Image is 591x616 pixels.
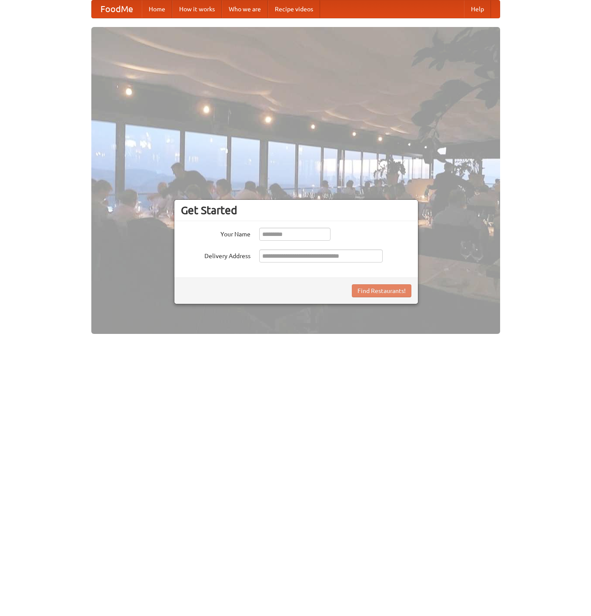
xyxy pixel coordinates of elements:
[92,0,142,18] a: FoodMe
[464,0,491,18] a: Help
[181,204,411,217] h3: Get Started
[181,228,250,239] label: Your Name
[222,0,268,18] a: Who we are
[181,249,250,260] label: Delivery Address
[172,0,222,18] a: How it works
[352,284,411,297] button: Find Restaurants!
[268,0,320,18] a: Recipe videos
[142,0,172,18] a: Home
